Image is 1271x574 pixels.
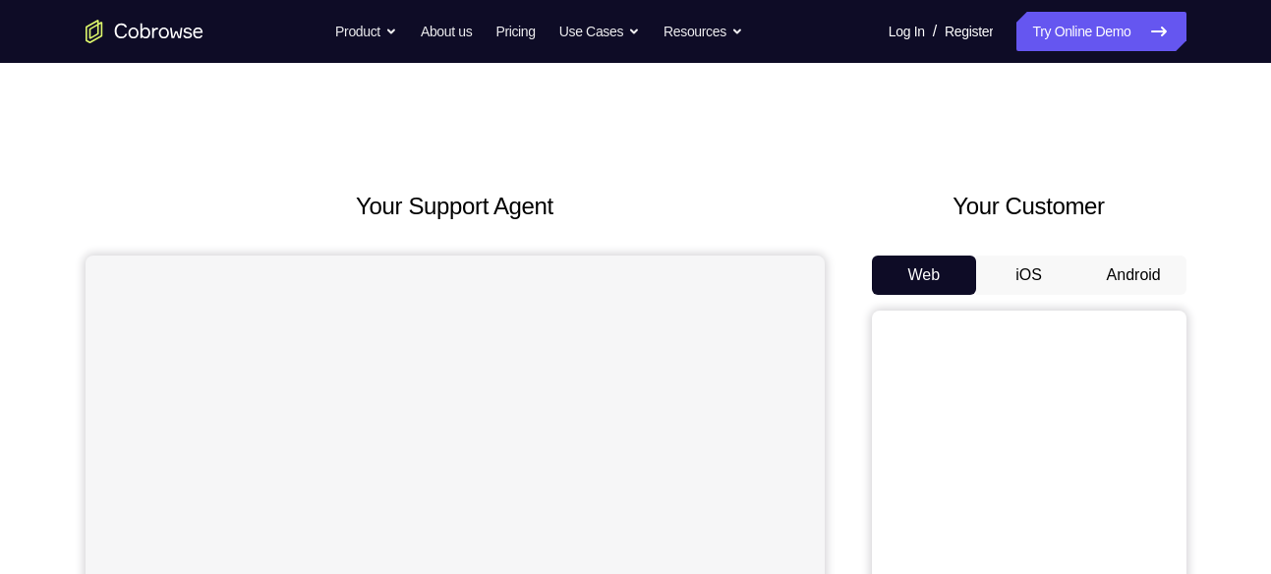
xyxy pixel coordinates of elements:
[933,20,937,43] span: /
[1081,256,1186,295] button: Android
[872,189,1186,224] h2: Your Customer
[664,12,743,51] button: Resources
[872,256,977,295] button: Web
[86,189,825,224] h2: Your Support Agent
[945,12,993,51] a: Register
[559,12,640,51] button: Use Cases
[86,20,203,43] a: Go to the home page
[335,12,397,51] button: Product
[976,256,1081,295] button: iOS
[495,12,535,51] a: Pricing
[1016,12,1185,51] a: Try Online Demo
[421,12,472,51] a: About us
[889,12,925,51] a: Log In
